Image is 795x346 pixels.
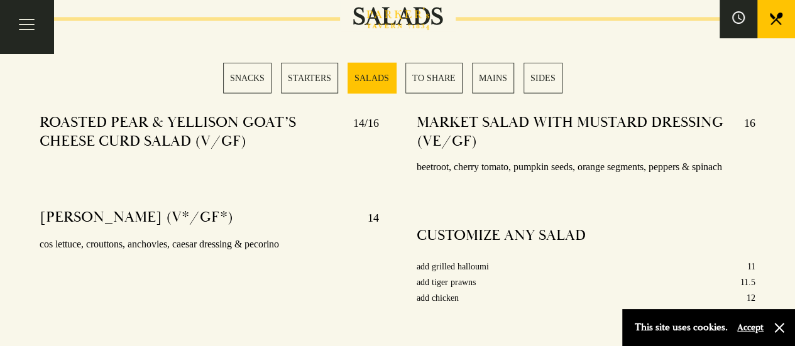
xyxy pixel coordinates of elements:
h4: CUSTOMIZE ANY SALAD [417,226,586,245]
button: Close and accept [773,322,786,334]
p: 11.5 [740,274,755,290]
h2: SALADS [340,2,456,32]
a: 3 / 6 [348,63,396,94]
a: 4 / 6 [405,63,463,94]
h4: MARKET SALAD WITH MUSTARD DRESSING (VE/GF) [417,113,732,151]
p: 16 [732,113,755,151]
p: add grilled halloumi [417,259,489,274]
p: add tiger prawns [417,274,476,290]
p: 14 [355,208,379,228]
p: 14/16 [341,113,379,151]
h4: [PERSON_NAME] (V*/GF*) [40,208,233,228]
button: Accept [737,322,764,333]
p: 12 [747,290,755,306]
a: 6 / 6 [524,63,562,94]
p: beetroot, cherry tomato, pumpkin seeds, orange segments, peppers & spinach [417,158,755,176]
a: 2 / 6 [281,63,338,94]
p: add chicken [417,290,459,306]
p: This site uses cookies. [635,318,728,337]
a: 1 / 6 [223,63,271,94]
p: 11 [747,259,755,274]
p: cos lettuce, crouttons, anchovies, caesar dressing & pecorino [40,235,378,254]
h4: ROASTED PEAR & YELLISON GOAT’S CHEESE CURD SALAD (V/GF) [40,113,340,151]
a: 5 / 6 [472,63,514,94]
